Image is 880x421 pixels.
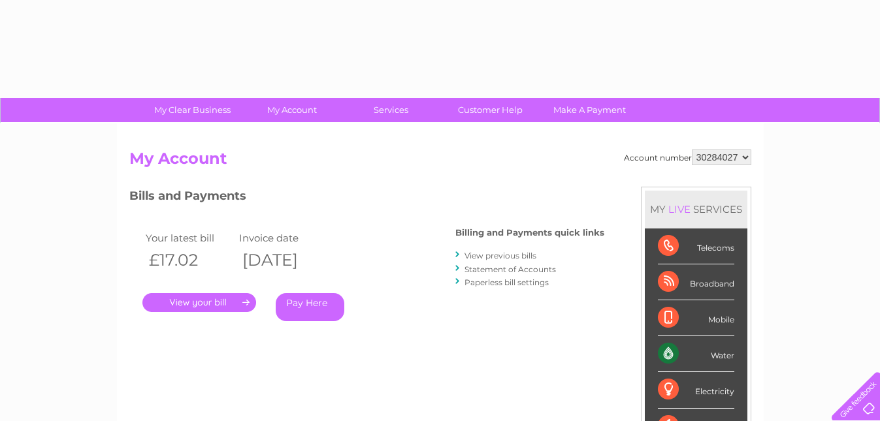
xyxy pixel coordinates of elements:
a: My Clear Business [139,98,246,122]
div: Telecoms [658,228,734,264]
h4: Billing and Payments quick links [455,228,604,238]
td: Invoice date [236,229,330,247]
a: Paperless bill settings [464,277,549,287]
a: . [142,293,256,312]
div: Account number [624,149,751,165]
div: Mobile [658,300,734,336]
a: Customer Help [436,98,544,122]
div: LIVE [666,203,693,215]
a: Statement of Accounts [464,264,556,274]
td: Your latest bill [142,229,236,247]
th: [DATE] [236,247,330,273]
div: Broadband [658,264,734,300]
th: £17.02 [142,247,236,273]
a: Pay Here [276,293,344,321]
div: MY SERVICES [645,191,747,228]
a: Make A Payment [536,98,644,122]
h2: My Account [129,149,751,174]
div: Electricity [658,372,734,408]
div: Water [658,336,734,372]
a: View previous bills [464,251,536,260]
a: Services [337,98,445,122]
a: My Account [238,98,346,122]
h3: Bills and Payments [129,187,604,210]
